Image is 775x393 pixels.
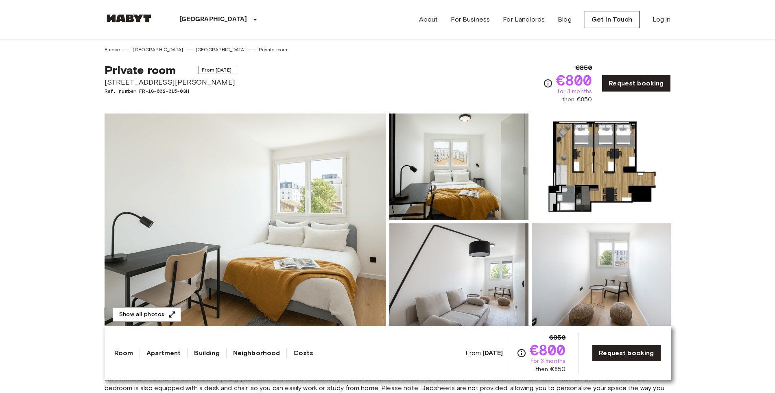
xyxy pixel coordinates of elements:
a: Request booking [592,345,661,362]
span: Ref. number FR-18-002-015-03H [105,87,235,95]
svg: Check cost overview for full price breakdown. Please note that discounts apply to new joiners onl... [543,79,553,88]
a: Apartment [146,348,181,358]
a: Room [114,348,133,358]
span: then €850 [536,365,565,373]
p: [GEOGRAPHIC_DATA] [179,15,247,24]
span: €800 [556,73,592,87]
a: [GEOGRAPHIC_DATA] [133,46,183,53]
button: Show all photos [113,307,181,322]
a: For Landlords [503,15,545,24]
img: Habyt [105,14,153,22]
span: From [DATE] [198,66,235,74]
a: About [419,15,438,24]
a: Building [194,348,219,358]
a: Neighborhood [233,348,280,358]
a: Europe [105,46,120,53]
a: Private room [259,46,288,53]
a: [GEOGRAPHIC_DATA] [196,46,246,53]
span: From: [465,349,503,358]
span: [STREET_ADDRESS][PERSON_NAME] [105,77,235,87]
a: Log in [653,15,671,24]
a: Get in Touch [585,11,640,28]
a: Costs [293,348,313,358]
b: [DATE] [482,349,503,357]
a: For Business [451,15,490,24]
span: €800 [530,343,566,357]
img: Picture of unit FR-18-002-015-03H [532,114,671,220]
span: €850 [549,333,566,343]
a: Request booking [602,75,670,92]
a: Blog [558,15,572,24]
svg: Check cost overview for full price breakdown. Please note that discounts apply to new joiners onl... [517,348,526,358]
span: €850 [576,63,592,73]
img: Picture of unit FR-18-002-015-03H [532,223,671,330]
img: Picture of unit FR-18-002-015-03H [389,114,528,220]
span: for 3 months [531,357,565,365]
span: Private room [105,63,176,77]
span: then €850 [562,96,592,104]
img: Picture of unit FR-18-002-015-03H [389,223,528,330]
span: for 3 months [557,87,592,96]
img: Marketing picture of unit FR-18-002-015-03H [105,114,386,330]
